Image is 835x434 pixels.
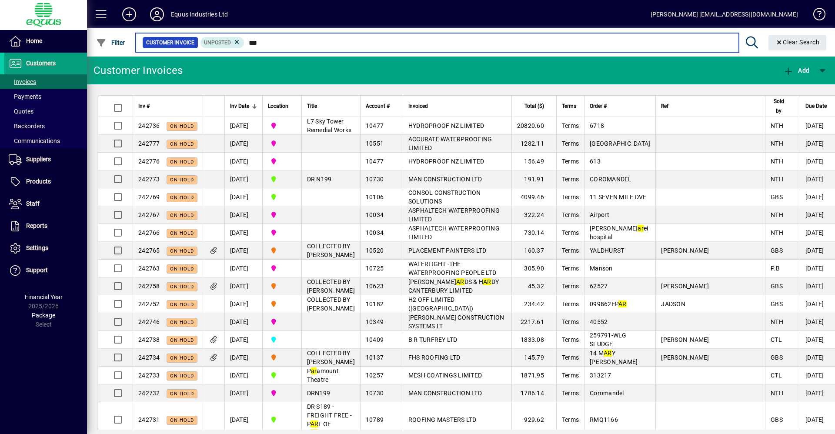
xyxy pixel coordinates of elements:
span: Terms [562,416,579,423]
span: 259791-WLG SLUDGE [590,332,627,347]
em: ar [311,367,317,374]
span: B R TURFREY LTD [408,336,458,343]
a: Suppliers [4,149,87,170]
span: 242773 [138,176,160,183]
span: NTH [771,390,783,397]
span: Home [26,37,42,44]
span: 10730 [366,390,384,397]
td: [DATE] [224,277,262,295]
span: P.B [771,265,780,272]
span: HYDROPROOF NZ LIMITED [408,158,484,165]
span: 2N NORTHERN [268,388,296,398]
span: [GEOGRAPHIC_DATA] [590,140,650,147]
button: Add [781,63,812,78]
td: 145.79 [511,349,556,367]
span: On hold [170,284,194,290]
span: On hold [170,373,194,379]
span: 10725 [366,265,384,272]
td: [DATE] [224,188,262,206]
span: NTH [771,140,783,147]
span: Customer Invoice [146,38,194,47]
td: [DATE] [224,260,262,277]
span: Account # [366,101,390,111]
span: Terms [562,158,579,165]
span: 6718 [590,122,604,129]
span: Terms [562,176,579,183]
td: [DATE] [224,384,262,402]
span: On hold [170,337,194,343]
span: 10034 [366,229,384,236]
span: 1B BLENHEIM [268,415,296,424]
td: [DATE] [224,313,262,331]
span: Terms [562,354,579,361]
span: ASPHALTECH WATERPROOFING LIMITED [408,225,500,240]
div: Account # [366,101,397,111]
span: 40552 [590,318,608,325]
span: Unposted [204,40,231,46]
span: 099862EP [590,300,627,307]
td: 4099.46 [511,188,556,206]
span: 10257 [366,372,384,379]
span: NTH [771,122,783,129]
span: NTH [771,211,783,218]
td: 191.91 [511,170,556,188]
span: 62527 [590,283,608,290]
span: On hold [170,302,194,307]
span: 10409 [366,336,384,343]
span: 2N NORTHERN [268,139,296,148]
span: On hold [170,391,194,397]
a: Communications [4,134,87,148]
span: 313217 [590,372,611,379]
span: Order # [590,101,607,111]
span: [PERSON_NAME] [661,354,709,361]
td: 730.14 [511,224,556,242]
span: [PERSON_NAME] ei hospital [590,225,648,240]
span: Inv Date [230,101,249,111]
span: Terms [562,390,579,397]
span: 613 [590,158,601,165]
span: GBS [771,283,783,290]
span: Terms [562,283,579,290]
span: 2N NORTHERN [268,157,296,166]
span: Quotes [9,108,33,115]
span: GBS [771,300,783,307]
td: [DATE] [224,117,262,135]
td: [DATE] [224,135,262,153]
div: Total ($) [517,101,552,111]
span: P amount Theatre [307,367,339,383]
td: 156.49 [511,153,556,170]
span: Total ($) [524,101,544,111]
button: Filter [94,35,127,50]
em: AR [604,350,612,357]
a: Payments [4,89,87,104]
span: 4S SOUTHERN [268,353,296,362]
span: [PERSON_NAME] DS & H DY CANTERBURY LIMITED [408,278,499,294]
div: Invoiced [408,101,506,111]
div: Inv Date [230,101,257,111]
span: Terms [562,265,579,272]
td: 1833.08 [511,331,556,349]
div: Sold by [771,97,795,116]
span: Terms [562,122,579,129]
span: 2N NORTHERN [268,264,296,273]
span: Inv # [138,101,150,111]
td: [DATE] [224,367,262,384]
span: COROMANDEL [590,176,632,183]
span: Customers [26,60,56,67]
td: [DATE] [224,206,262,224]
span: On hold [170,417,194,423]
span: 1B BLENHEIM [268,174,296,184]
span: On hold [170,213,194,218]
span: ASPHALTECH WATERPROOFING LIMITED [408,207,500,223]
span: Terms [562,194,579,200]
span: DRN199 [307,390,331,397]
span: FHS ROOFING LTD [408,354,461,361]
td: 234.42 [511,295,556,313]
span: Invoiced [408,101,428,111]
span: Terms [562,101,576,111]
span: Sold by [771,97,787,116]
span: Financial Year [25,294,63,300]
span: 1B BLENHEIM [268,371,296,380]
span: On hold [170,177,194,183]
div: Equus Industries Ltd [171,7,228,21]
